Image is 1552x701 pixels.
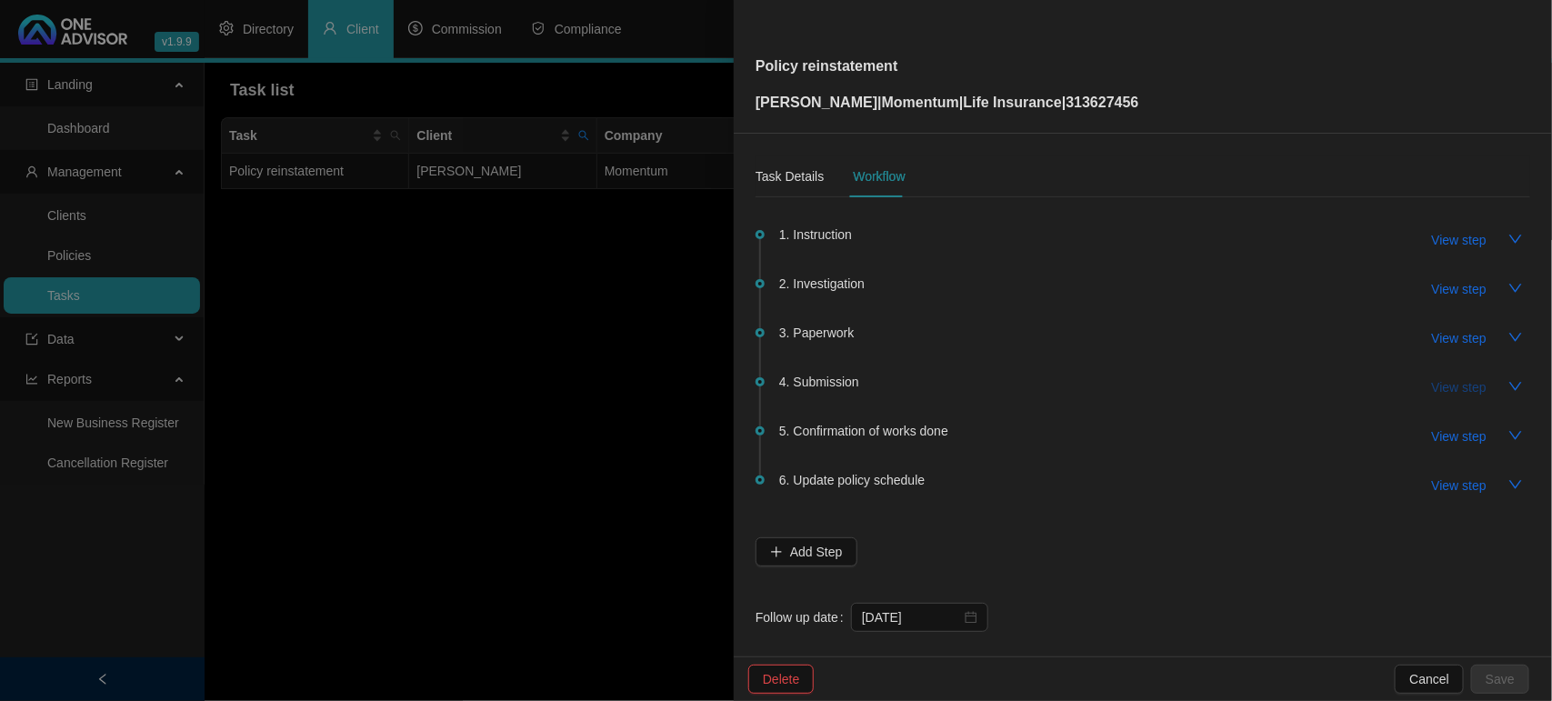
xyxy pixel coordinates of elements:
[1432,377,1487,397] span: View step
[756,92,1139,114] p: [PERSON_NAME] | | | 313627456
[1417,324,1501,353] button: View step
[1508,330,1523,345] span: down
[779,372,859,392] span: 4. Submission
[779,323,854,343] span: 3. Paperwork
[1432,328,1487,348] span: View step
[779,225,852,245] span: 1. Instruction
[1395,665,1464,694] button: Cancel
[756,537,857,566] button: Add Step
[779,421,948,441] span: 5. Confirmation of works done
[1432,476,1487,496] span: View step
[1432,230,1487,250] span: View step
[1471,665,1529,694] button: Save
[1417,422,1501,451] button: View step
[1508,428,1523,443] span: down
[790,542,843,562] span: Add Step
[1409,669,1449,689] span: Cancel
[770,546,783,558] span: plus
[1417,225,1501,255] button: View step
[763,669,799,689] span: Delete
[1432,279,1487,299] span: View step
[862,607,961,627] input: Select date
[756,55,1139,77] p: Policy reinstatement
[1508,379,1523,394] span: down
[779,470,925,490] span: 6. Update policy schedule
[964,95,1062,110] span: Life Insurance
[853,166,905,186] div: Workflow
[748,665,814,694] button: Delete
[756,166,824,186] div: Task Details
[882,95,959,110] span: Momentum
[1432,426,1487,446] span: View step
[1508,232,1523,246] span: down
[779,274,865,294] span: 2. Investigation
[756,603,851,632] label: Follow up date
[1508,477,1523,492] span: down
[1508,281,1523,295] span: down
[1417,471,1501,500] button: View step
[1417,373,1501,402] button: View step
[1417,275,1501,304] button: View step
